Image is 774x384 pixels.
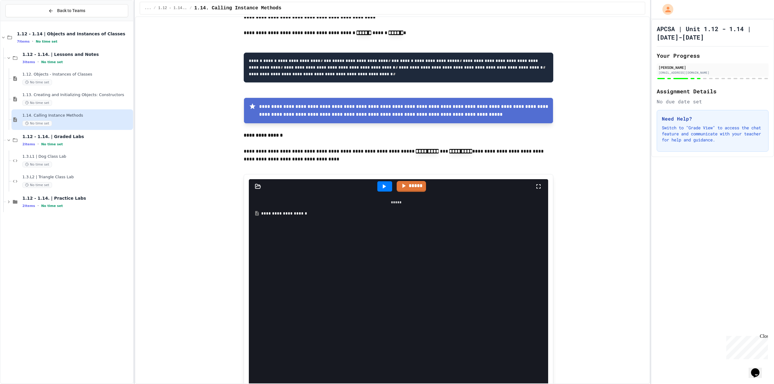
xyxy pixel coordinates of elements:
span: Back to Teams [57,8,85,14]
p: Switch to "Grade View" to access the chat feature and communicate with your teacher for help and ... [662,125,763,143]
div: No due date set [657,98,769,105]
div: Chat with us now!Close [2,2,42,38]
span: 2 items [22,142,35,146]
span: No time set [41,142,63,146]
span: No time set [41,60,63,64]
span: No time set [22,79,52,85]
div: My Account [656,2,675,16]
span: 1.12. Objects - Instances of Classes [22,72,132,77]
iframe: chat widget [749,360,768,378]
span: 1.3.L2 | Triangle Class Lab [22,175,132,180]
h2: Your Progress [657,51,769,60]
span: 1.12 - 1.14. | Lessons and Notes [158,6,187,11]
h3: Need Help? [662,115,763,122]
span: / [154,6,156,11]
span: 1.13. Creating and Initializing Objects: Constructors [22,92,132,98]
span: • [37,203,39,208]
span: 3 items [22,60,35,64]
span: 1.12 - 1.14 | Objects and Instances of Classes [17,31,132,37]
iframe: chat widget [724,334,768,359]
h2: Assignment Details [657,87,769,95]
span: 1.3.L1 | Dog Class Lab [22,154,132,159]
span: / [190,6,192,11]
span: 1.12 - 1.14. | Practice Labs [22,195,132,201]
span: 1.14. Calling Instance Methods [22,113,132,118]
span: • [32,39,33,44]
span: 1.12 - 1.14. | Graded Labs [22,134,132,139]
button: Back to Teams [5,4,128,17]
span: ... [145,6,151,11]
h1: APCSA | Unit 1.12 - 1.14 | [DATE]-[DATE] [657,24,769,41]
span: 1.12 - 1.14. | Lessons and Notes [22,52,132,57]
div: [PERSON_NAME] [659,65,767,70]
span: • [37,60,39,64]
span: 2 items [22,204,35,208]
span: No time set [22,182,52,188]
span: No time set [22,162,52,167]
span: 7 items [17,40,30,44]
span: 1.14. Calling Instance Methods [194,5,281,12]
div: [EMAIL_ADDRESS][DOMAIN_NAME] [659,70,767,75]
span: • [37,142,39,147]
span: No time set [36,40,57,44]
span: No time set [22,121,52,126]
span: No time set [41,204,63,208]
span: No time set [22,100,52,106]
